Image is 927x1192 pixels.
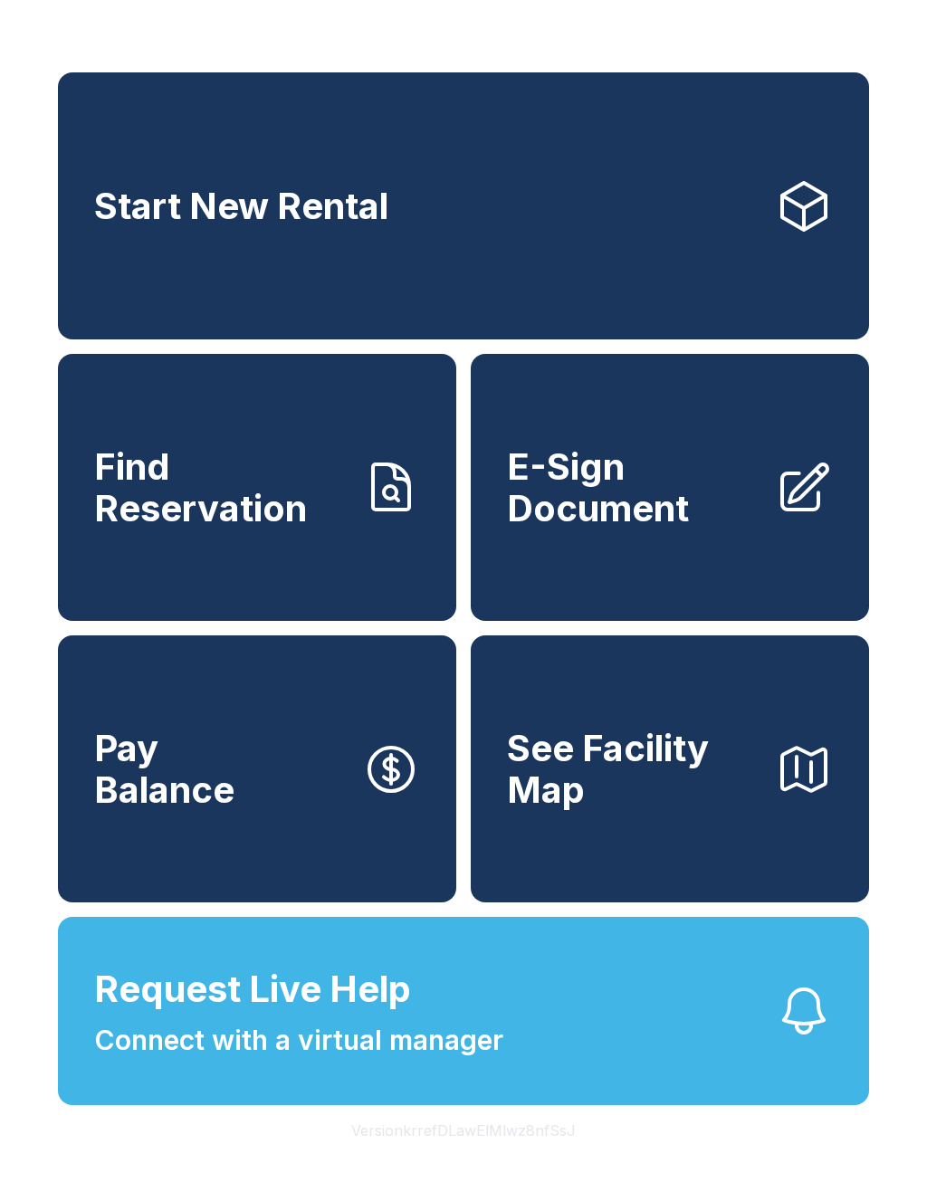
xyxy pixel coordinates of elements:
[58,354,456,621] a: Find Reservation
[94,962,411,1016] span: Request Live Help
[94,1020,503,1061] span: Connect with a virtual manager
[58,917,869,1105] button: Request Live HelpConnect with a virtual manager
[58,635,456,902] button: PayBalance
[94,446,348,529] span: Find Reservation
[507,728,760,810] span: See Facility Map
[507,446,760,529] span: E-Sign Document
[94,186,388,227] span: Start New Rental
[94,728,234,810] span: Pay Balance
[58,72,869,339] a: Start New Rental
[471,635,869,902] button: See Facility Map
[471,354,869,621] a: E-Sign Document
[337,1105,590,1156] button: VersionkrrefDLawElMlwz8nfSsJ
